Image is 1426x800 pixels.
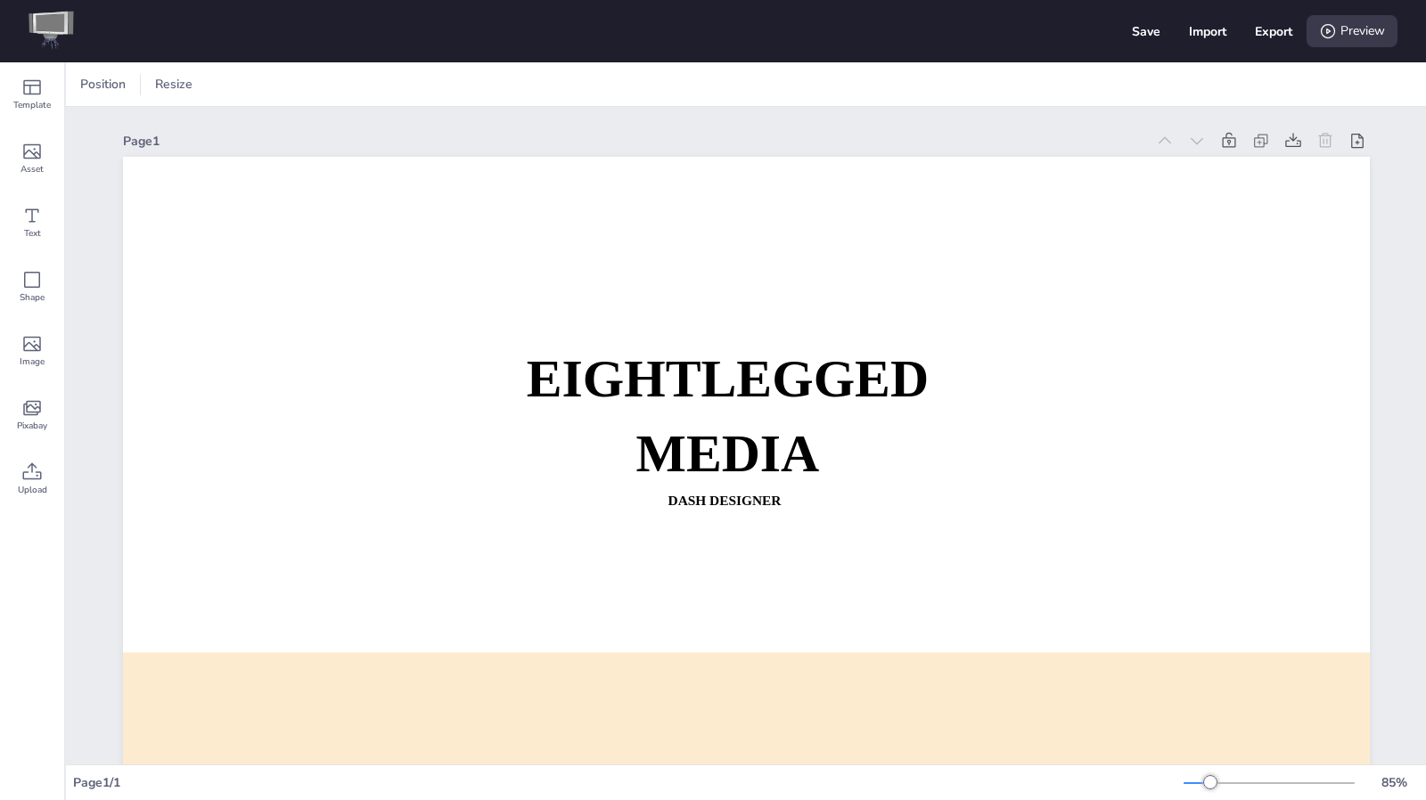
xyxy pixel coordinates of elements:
[20,162,44,176] span: Asset
[1132,23,1160,40] div: Save
[526,349,928,407] strong: EIGHTLEGGED
[1255,23,1292,40] div: Export
[13,98,51,112] span: Template
[24,226,41,241] span: Text
[668,493,781,508] strong: Dash Designer
[123,133,1145,150] div: Page 1
[29,11,74,52] img: logo-icon-sm.png
[17,419,47,433] span: Pixabay
[73,774,1184,791] div: Page 1 / 1
[18,483,47,497] span: Upload
[1307,15,1397,47] div: Preview
[152,76,196,93] span: Resize
[20,355,45,369] span: Image
[20,290,45,305] span: Shape
[77,76,129,93] span: Position
[635,424,819,482] strong: MEDIA
[1373,774,1415,791] div: 85 %
[1189,23,1226,40] div: Import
